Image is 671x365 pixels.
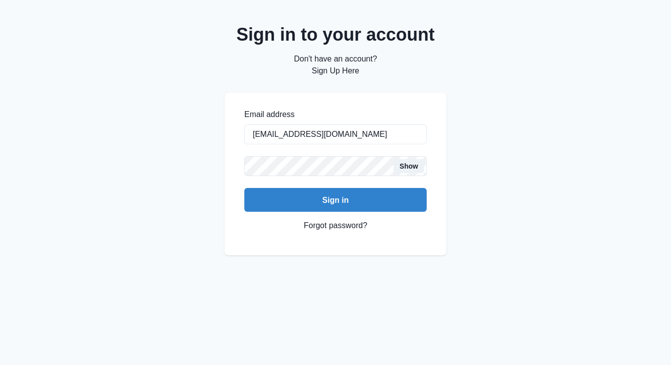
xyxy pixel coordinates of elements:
[244,188,427,212] button: Sign in
[224,24,447,45] h2: Sign in to your account
[244,109,421,121] label: Email address
[304,212,367,240] a: Forgot password?
[244,124,427,144] input: Email
[312,66,359,75] a: Sign Up Here
[294,55,377,63] span: Don't have an account?
[393,159,424,173] button: Show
